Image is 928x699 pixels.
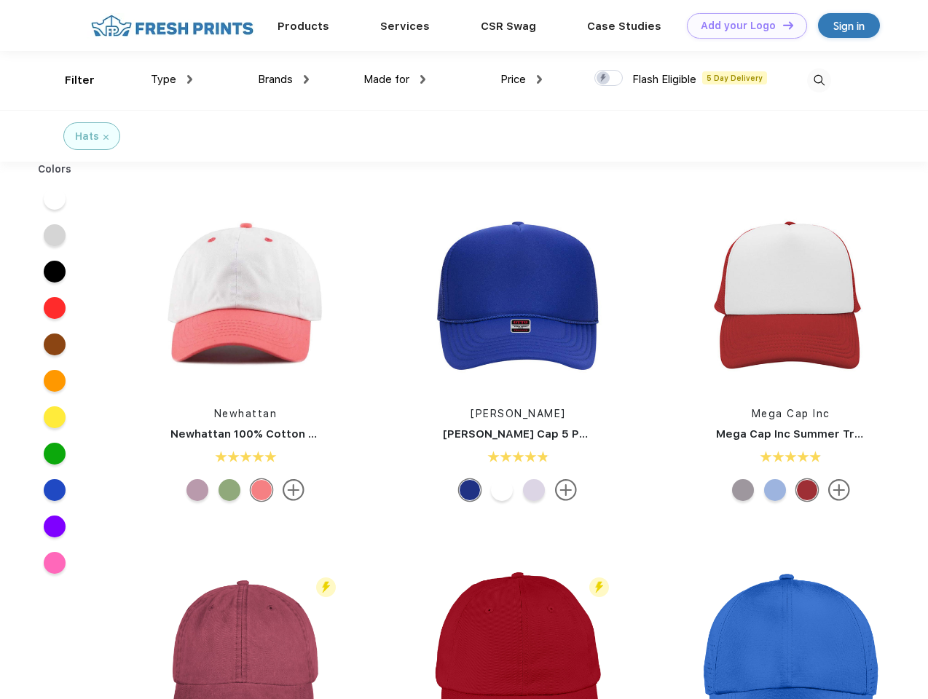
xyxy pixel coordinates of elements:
a: Newhattan [214,408,278,419]
a: Products [278,20,329,33]
img: flash_active_toggle.svg [316,577,336,597]
div: Red Wht Red [523,479,545,501]
img: func=resize&h=266 [421,198,615,392]
div: Royal [459,479,481,501]
div: White Lime Green [219,479,240,501]
div: White [491,479,513,501]
div: Hats [75,129,99,144]
div: Add your Logo [701,20,776,32]
div: Colors [27,162,83,177]
span: Flash Eligible [632,73,696,86]
img: filter_cancel.svg [103,135,109,140]
img: dropdown.png [304,75,309,84]
img: flash_active_toggle.svg [589,577,609,597]
img: dropdown.png [537,75,542,84]
img: DT [783,21,793,29]
span: Price [500,73,526,86]
a: Newhattan 100% Cotton Stone Washed Cap [170,427,414,441]
div: Sign in [833,17,865,34]
img: func=resize&h=266 [694,198,888,392]
img: func=resize&h=266 [149,198,342,392]
img: more.svg [283,479,304,501]
a: [PERSON_NAME] [471,408,566,419]
span: Type [151,73,176,86]
a: Sign in [818,13,880,38]
div: White Coral [251,479,272,501]
div: White With Sky [764,479,786,501]
div: White Light Pink [186,479,208,501]
a: Mega Cap Inc Summer Trucker Cap [716,427,911,441]
span: Made for [363,73,409,86]
div: Filter [65,72,95,89]
img: dropdown.png [420,75,425,84]
a: [PERSON_NAME] Cap 5 Panel Mid Profile Mesh Back Trucker Hat [443,427,798,441]
img: more.svg [555,479,577,501]
span: 5 Day Delivery [702,71,767,84]
img: desktop_search.svg [807,68,831,92]
a: Mega Cap Inc [752,408,830,419]
img: fo%20logo%202.webp [87,13,258,39]
img: more.svg [828,479,850,501]
div: Grey [732,479,754,501]
div: White With Red [796,479,818,501]
span: Brands [258,73,293,86]
img: dropdown.png [187,75,192,84]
